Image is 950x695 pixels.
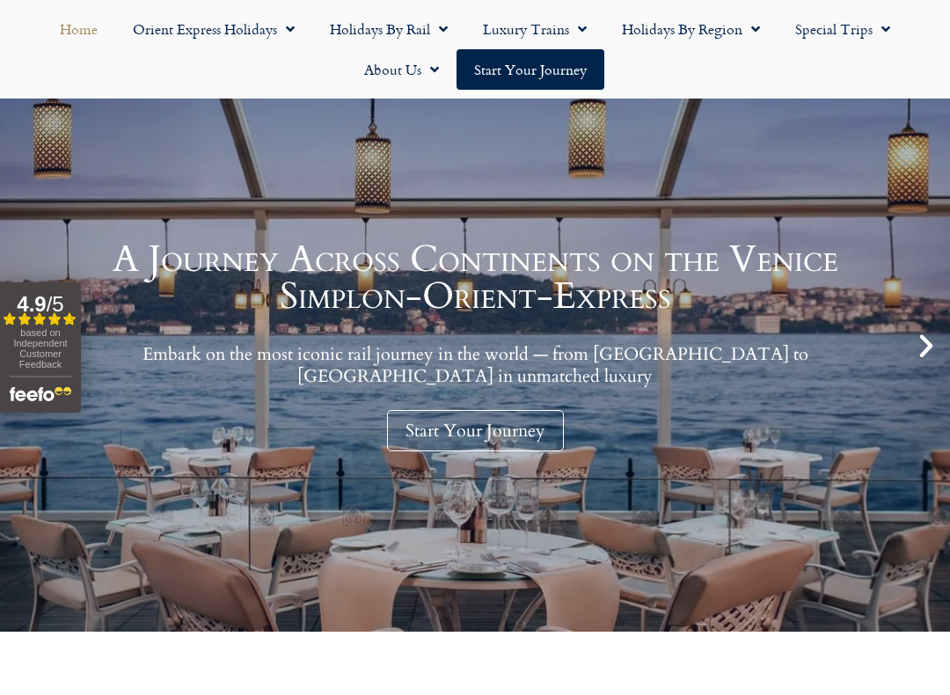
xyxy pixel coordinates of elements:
[9,9,941,90] nav: Menu
[312,9,465,49] a: Holidays by Rail
[465,9,604,49] a: Luxury Trains
[911,331,941,361] div: Next slide
[44,343,906,387] p: Embark on the most iconic rail journey in the world — from [GEOGRAPHIC_DATA] to [GEOGRAPHIC_DATA]...
[347,49,457,90] a: About Us
[115,9,312,49] a: Orient Express Holidays
[44,241,906,315] h1: A Journey Across Continents on the Venice Simplon-Orient-Express
[604,9,778,49] a: Holidays by Region
[778,9,908,49] a: Special Trips
[387,410,564,451] a: Start Your Journey
[457,49,604,90] a: Start your Journey
[42,9,115,49] a: Home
